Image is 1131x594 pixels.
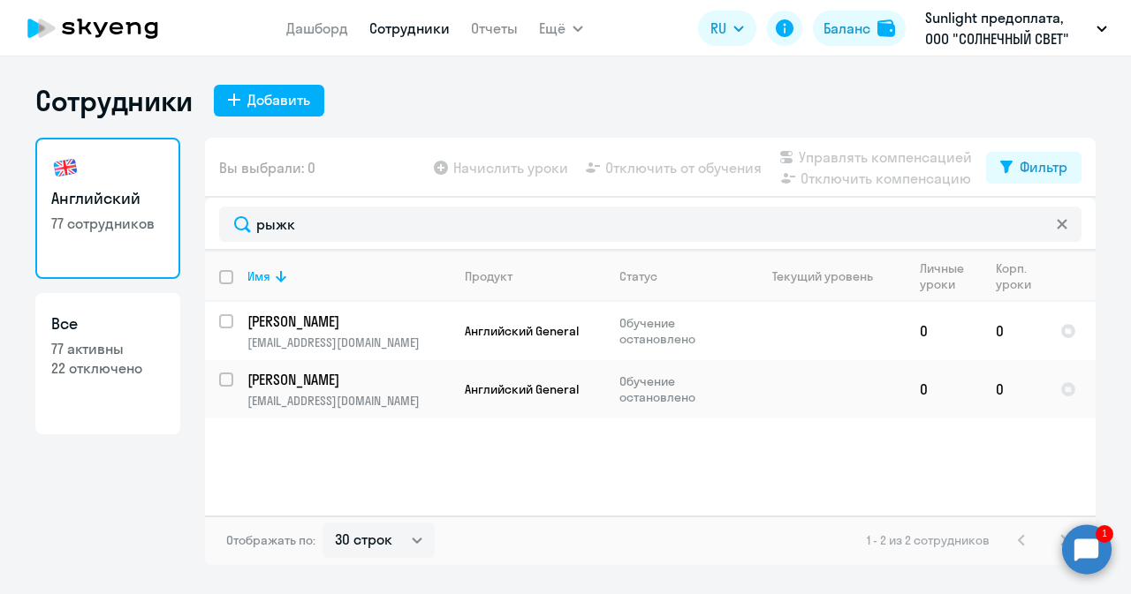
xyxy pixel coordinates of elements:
a: [PERSON_NAME] [247,312,450,331]
button: Балансbalance [813,11,906,46]
div: Имя [247,268,450,284]
div: Личные уроки [920,260,969,292]
span: Английский General [465,323,579,339]
span: 1 - 2 из 2 сотрудников [867,532,990,548]
p: Обучение остановлено [619,373,740,405]
div: Текущий уровень [755,268,905,284]
img: balance [877,19,895,37]
td: 0 [906,360,982,418]
p: [EMAIL_ADDRESS][DOMAIN_NAME] [247,393,450,409]
p: 77 активны [51,339,164,358]
td: 0 [906,302,982,360]
div: Имя [247,268,270,284]
p: Sunlight предоплата, ООО "СОЛНЕЧНЫЙ СВЕТ" [925,7,1089,49]
p: [EMAIL_ADDRESS][DOMAIN_NAME] [247,335,450,350]
div: Продукт [465,268,512,284]
button: Фильтр [986,152,1082,184]
div: Добавить [247,89,310,110]
p: Обучение остановлено [619,315,740,347]
h1: Сотрудники [35,83,193,118]
div: Баланс [824,18,870,39]
a: Английский77 сотрудников [35,138,180,279]
a: Отчеты [471,19,518,37]
div: Фильтр [1020,156,1067,177]
a: Дашборд [286,19,348,37]
div: Статус [619,268,740,284]
span: Ещё [539,18,565,39]
p: [PERSON_NAME] [247,370,447,389]
button: Sunlight предоплата, ООО "СОЛНЕЧНЫЙ СВЕТ" [916,7,1116,49]
img: english [51,154,80,182]
p: 77 сотрудников [51,214,164,233]
div: Корп. уроки [996,260,1034,292]
a: [PERSON_NAME] [247,370,450,389]
a: Все77 активны22 отключено [35,293,180,434]
span: RU [710,18,726,39]
div: Текущий уровень [772,268,873,284]
button: Добавить [214,85,324,117]
span: Вы выбрали: 0 [219,157,315,178]
div: Корп. уроки [996,260,1045,292]
span: Отображать по: [226,532,315,548]
button: RU [698,11,756,46]
span: Английский General [465,381,579,397]
h3: Английский [51,187,164,210]
input: Поиск по имени, email, продукту или статусу [219,207,1082,242]
div: Личные уроки [920,260,981,292]
button: Ещё [539,11,583,46]
p: 22 отключено [51,358,164,378]
h3: Все [51,312,164,335]
div: Продукт [465,268,604,284]
td: 0 [982,360,1046,418]
div: Статус [619,268,657,284]
td: 0 [982,302,1046,360]
a: Сотрудники [369,19,450,37]
p: [PERSON_NAME] [247,312,447,331]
